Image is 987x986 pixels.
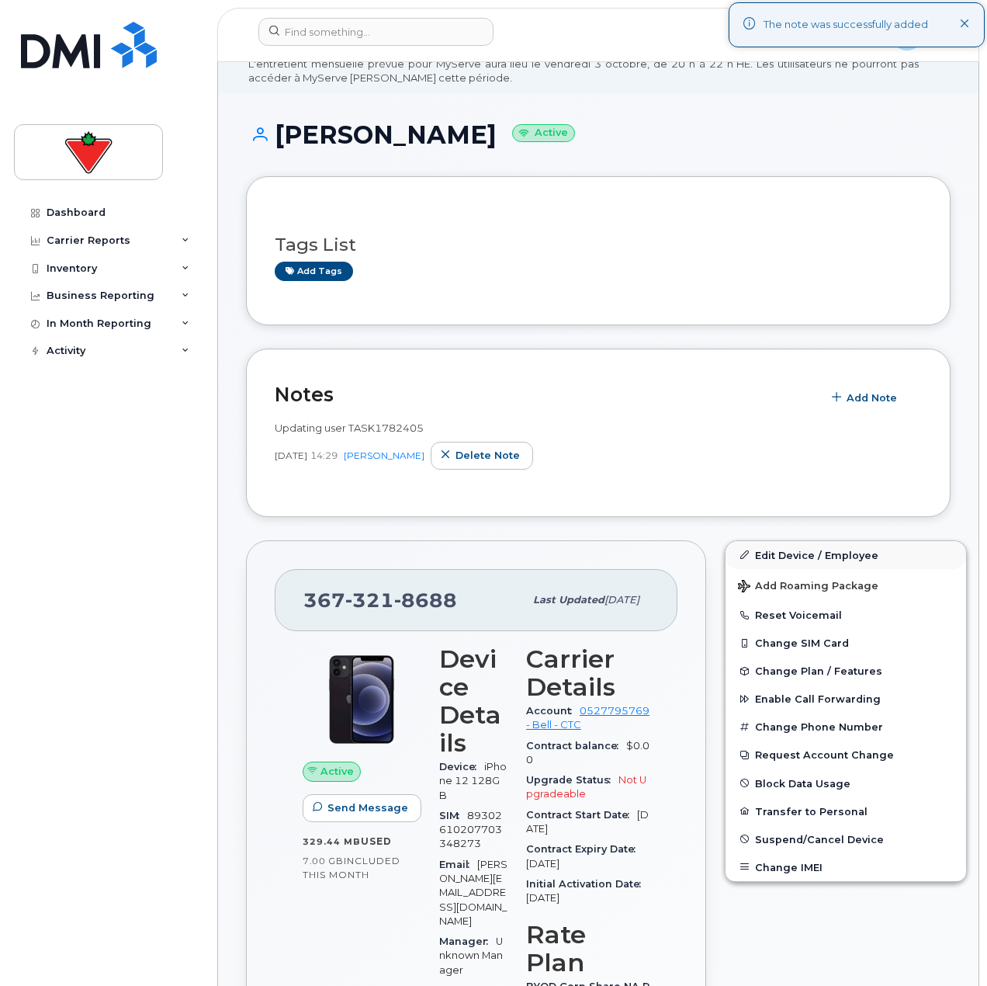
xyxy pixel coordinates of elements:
button: Change Plan / Features [726,657,966,685]
span: Email [439,859,477,870]
h2: Notes [275,383,814,406]
span: Add Roaming Package [738,580,878,595]
h3: Rate Plan [526,921,649,977]
h3: Tags List [275,235,922,255]
img: iPhone_12.jpg [315,653,408,746]
button: Delete note [431,442,533,470]
span: 329.44 MB [303,836,361,847]
span: Last updated [533,594,604,606]
span: [DATE] [275,449,307,462]
a: Edit Device / Employee [726,541,966,569]
span: Active [320,764,354,779]
span: 367 [303,588,457,612]
h3: Carrier Details [526,645,649,701]
button: Send Message [303,794,421,822]
button: Add Roaming Package [726,569,966,601]
span: 7.00 GB [303,856,344,866]
button: Block Data Usage [726,769,966,797]
h1: [PERSON_NAME] [246,121,951,148]
span: Unknown Manager [439,936,503,976]
span: Account [526,705,580,717]
div: The note was successfully added [764,17,928,33]
span: [DATE] [526,809,649,835]
span: Initial Activation Date [526,878,649,890]
span: Suspend/Cancel Device [755,833,884,845]
span: Updating user TASK1782405 [275,422,424,434]
button: Request Account Change [726,741,966,769]
button: Add Note [822,384,910,411]
span: SIM [439,810,467,821]
a: Add tags [275,262,353,281]
small: Active [512,124,575,142]
span: iPhone 12 128GB [439,761,507,801]
span: Change Plan / Features [755,665,882,677]
span: 14:29 [310,449,338,462]
span: 321 [345,588,394,612]
button: Change SIM Card [726,629,966,657]
span: Enable Call Forwarding [755,693,881,705]
button: Transfer to Personal [726,797,966,825]
span: [DATE] [526,858,559,870]
span: included this month [303,855,400,880]
span: $0.00 [526,740,649,766]
a: [PERSON_NAME] [344,450,424,461]
a: 0527795769 - Bell - CTC [526,705,649,731]
span: Device [439,761,484,772]
span: Delete note [455,448,520,463]
span: 89302610207703348273 [439,810,502,850]
span: Contract Start Date [526,809,637,821]
span: used [361,835,392,847]
button: Suspend/Cancel Device [726,825,966,853]
button: Enable Call Forwarding [726,685,966,713]
button: Reset Voicemail [726,601,966,629]
button: Change IMEI [726,853,966,881]
span: Upgrade Status [526,774,618,786]
span: Send Message [327,800,408,815]
button: Change Phone Number [726,713,966,741]
span: Add Note [847,391,897,405]
input: Find something... [258,18,493,46]
span: [PERSON_NAME][EMAIL_ADDRESS][DOMAIN_NAME] [439,859,507,927]
h3: Device Details [439,645,507,757]
span: [DATE] [604,594,639,606]
span: Manager [439,936,496,947]
span: Contract Expiry Date [526,843,643,855]
span: [DATE] [526,892,559,904]
span: 8688 [394,588,457,612]
span: Contract balance [526,740,626,752]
